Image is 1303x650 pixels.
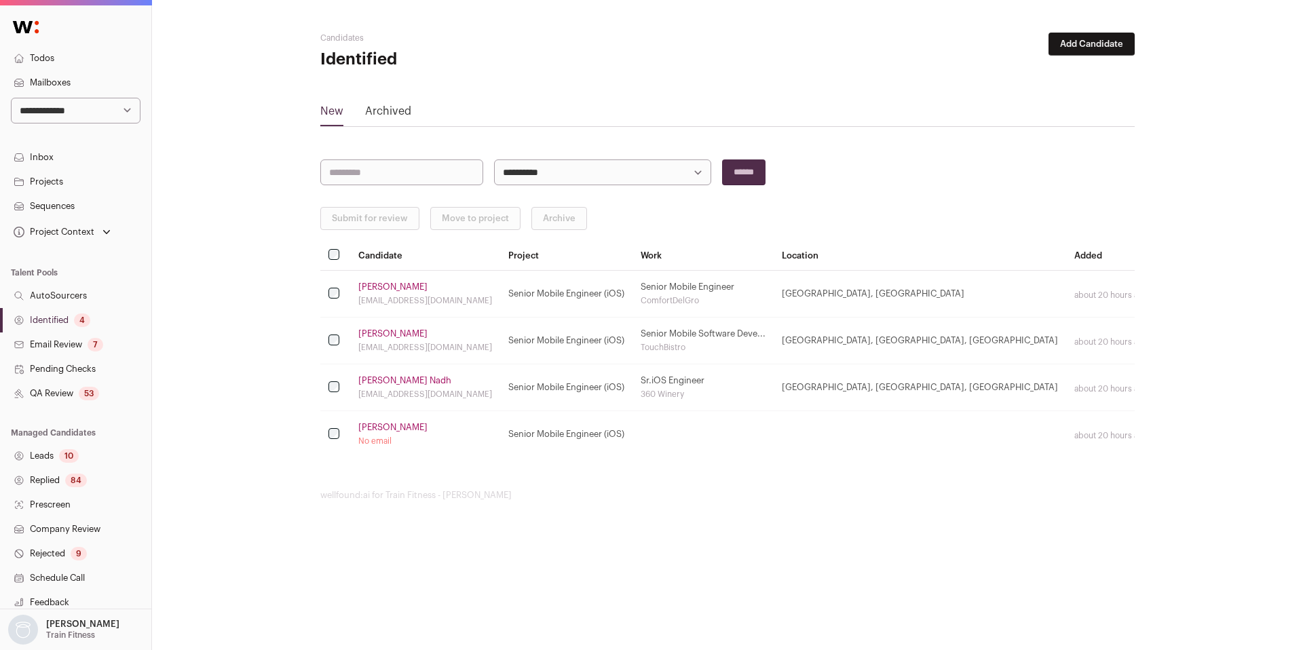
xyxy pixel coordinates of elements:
[1074,290,1148,301] div: about 20 hours ago
[320,490,1135,501] footer: wellfound:ai for Train Fitness - [PERSON_NAME]
[1074,430,1148,441] div: about 20 hours ago
[358,422,428,433] a: [PERSON_NAME]
[5,14,46,41] img: Wellfound
[774,241,1066,271] th: Location
[358,436,492,446] div: No email
[500,318,632,364] td: Senior Mobile Engineer (iOS)
[1074,337,1148,347] div: about 20 hours ago
[350,241,500,271] th: Candidate
[59,449,79,463] div: 10
[500,364,632,411] td: Senior Mobile Engineer (iOS)
[632,241,774,271] th: Work
[358,328,428,339] a: [PERSON_NAME]
[500,241,632,271] th: Project
[1074,383,1148,394] div: about 20 hours ago
[500,271,632,318] td: Senior Mobile Engineer (iOS)
[11,223,113,242] button: Open dropdown
[358,282,428,292] a: [PERSON_NAME]
[358,375,451,386] a: [PERSON_NAME] Nadh
[8,615,38,645] img: nopic.png
[5,615,122,645] button: Open dropdown
[1066,241,1156,271] th: Added
[358,389,492,400] div: [EMAIL_ADDRESS][DOMAIN_NAME]
[88,338,103,351] div: 7
[46,630,95,641] p: Train Fitness
[365,103,411,125] a: Archived
[65,474,87,487] div: 84
[11,227,94,237] div: Project Context
[641,295,766,306] div: ComfortDelGro
[774,271,1066,318] td: [GEOGRAPHIC_DATA], [GEOGRAPHIC_DATA]
[71,547,87,560] div: 9
[358,295,492,306] div: [EMAIL_ADDRESS][DOMAIN_NAME]
[632,271,774,318] td: Senior Mobile Engineer
[46,619,119,630] p: [PERSON_NAME]
[632,318,774,364] td: Senior Mobile Software Deve...
[74,313,90,327] div: 4
[1049,33,1135,56] button: Add Candidate
[774,318,1066,364] td: [GEOGRAPHIC_DATA], [GEOGRAPHIC_DATA], [GEOGRAPHIC_DATA]
[320,49,592,71] h1: Identified
[320,103,343,125] a: New
[641,342,766,353] div: TouchBistro
[320,33,592,43] h2: Candidates
[641,389,766,400] div: 360 Winery
[79,387,99,400] div: 53
[632,364,774,411] td: Sr.iOS Engineer
[774,364,1066,411] td: [GEOGRAPHIC_DATA], [GEOGRAPHIC_DATA], [GEOGRAPHIC_DATA]
[500,411,632,458] td: Senior Mobile Engineer (iOS)
[358,342,492,353] div: [EMAIL_ADDRESS][DOMAIN_NAME]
